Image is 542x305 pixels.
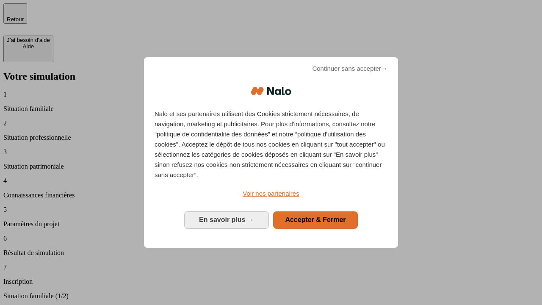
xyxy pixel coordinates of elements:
[251,78,291,104] img: Logo
[155,189,387,199] a: Voir nos partenaires
[155,109,387,180] p: Nalo et ses partenaires utilisent des Cookies strictement nécessaires, de navigation, marketing e...
[199,216,254,223] span: En savoir plus →
[184,211,269,228] button: En savoir plus: Configurer vos consentements
[243,190,299,197] span: Voir nos partenaires
[285,216,346,223] span: Accepter & Fermer
[312,64,387,74] span: Continuer sans accepter→
[273,211,358,228] button: Accepter & Fermer: Accepter notre traitement des données et fermer
[144,57,398,247] div: Bienvenue chez Nalo Gestion du consentement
